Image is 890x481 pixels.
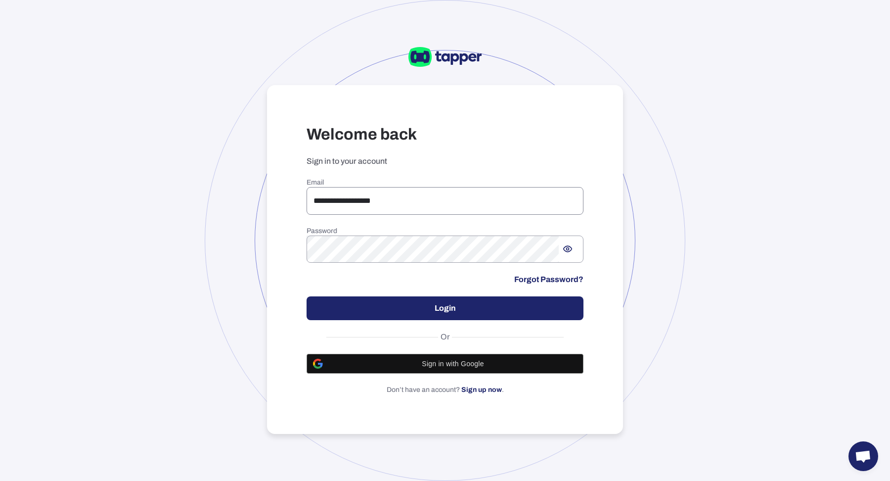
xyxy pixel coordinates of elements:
[461,386,502,393] a: Sign up now
[307,227,583,236] h6: Password
[307,354,583,374] button: Sign in with Google
[307,178,583,187] h6: Email
[514,275,583,285] a: Forgot Password?
[307,156,583,166] p: Sign in to your account
[848,441,878,471] a: Open chat
[307,125,583,144] h3: Welcome back
[438,332,452,342] span: Or
[307,296,583,320] button: Login
[329,360,577,368] span: Sign in with Google
[307,385,583,394] p: Don’t have an account? .
[559,240,577,258] button: Show password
